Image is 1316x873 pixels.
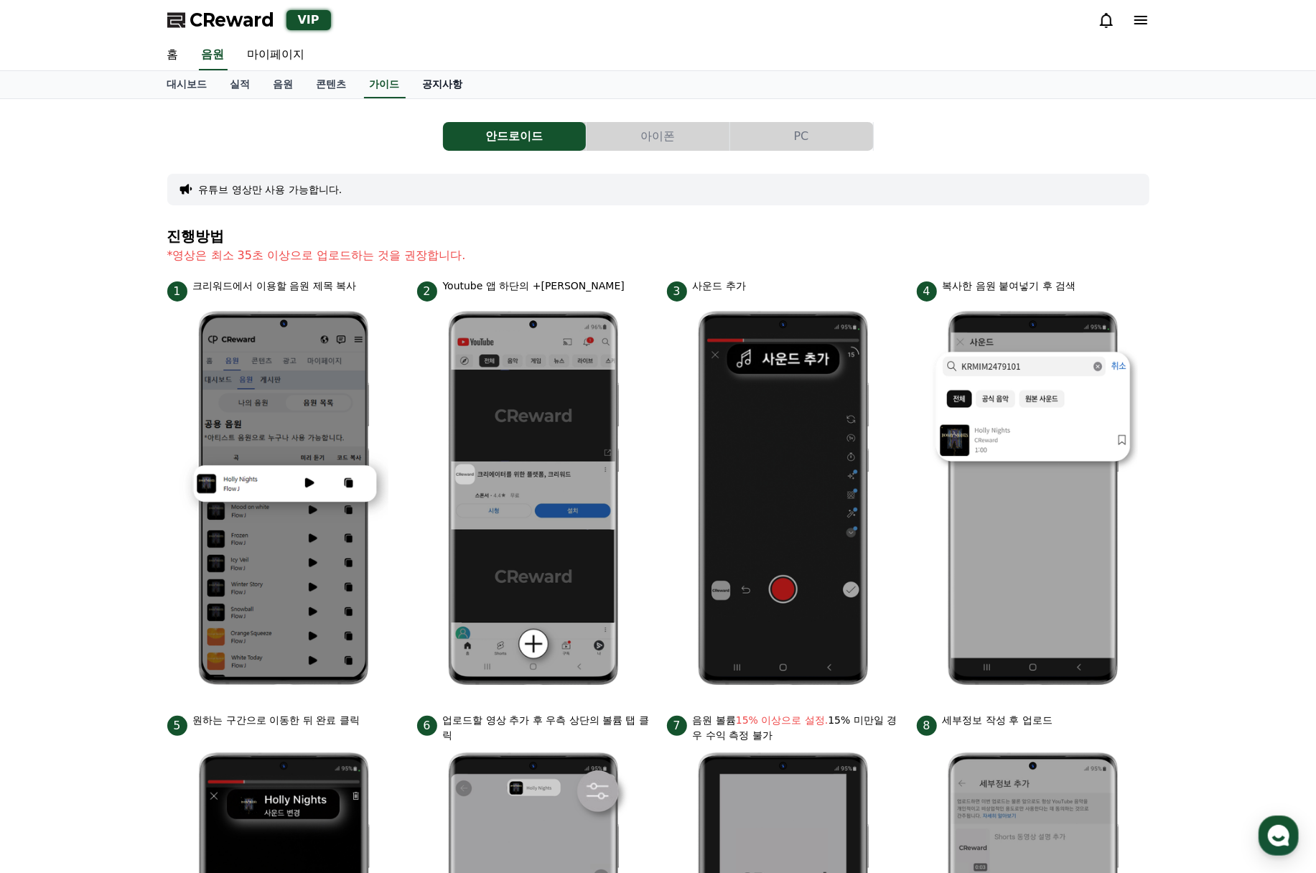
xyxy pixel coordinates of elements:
[678,302,888,696] img: 3.png
[95,455,185,491] a: 대화
[286,10,331,30] div: VIP
[193,713,360,728] p: 원하는 구간으로 이동한 뒤 완료 클릭
[193,279,357,294] p: 크리워드에서 이용할 음원 제목 복사
[167,9,275,32] a: CReward
[667,281,687,302] span: 3
[199,182,342,197] button: 유튜브 영상만 사용 가능합니다.
[736,714,828,726] bold: 15% 이상으로 설정.
[236,40,317,70] a: 마이페이지
[131,477,149,489] span: 대화
[429,302,638,696] img: 2.png
[199,40,228,70] a: 음원
[45,477,54,488] span: 홈
[222,477,239,488] span: 설정
[917,716,937,736] span: 8
[587,122,730,151] a: 아이폰
[917,281,937,302] span: 4
[417,716,437,736] span: 6
[443,279,625,294] p: Youtube 앱 하단의 +[PERSON_NAME]
[167,247,1149,264] p: *영상은 최소 35초 이상으로 업로드하는 것을 권장합니다.
[411,71,475,98] a: 공지사항
[167,228,1149,244] h4: 진행방법
[443,713,650,743] p: 업로드할 영상 추가 후 우측 상단의 볼륨 탭 클릭
[190,9,275,32] span: CReward
[667,716,687,736] span: 7
[262,71,305,98] a: 음원
[156,71,219,98] a: 대시보드
[167,716,187,736] span: 5
[417,281,437,302] span: 2
[305,71,358,98] a: 콘텐츠
[219,71,262,98] a: 실적
[167,281,187,302] span: 1
[179,302,388,696] img: 1.png
[4,455,95,491] a: 홈
[693,279,746,294] p: 사운드 추가
[693,713,900,743] p: 음원 볼륨 15% 미만일 경우 수익 측정 불가
[443,122,586,151] button: 안드로이드
[730,122,873,151] button: PC
[943,713,1053,728] p: 세부정보 작성 후 업로드
[587,122,729,151] button: 아이폰
[185,455,276,491] a: 설정
[928,302,1138,696] img: 4.png
[364,71,406,98] a: 가이드
[943,279,1076,294] p: 복사한 음원 붙여넣기 후 검색
[156,40,190,70] a: 홈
